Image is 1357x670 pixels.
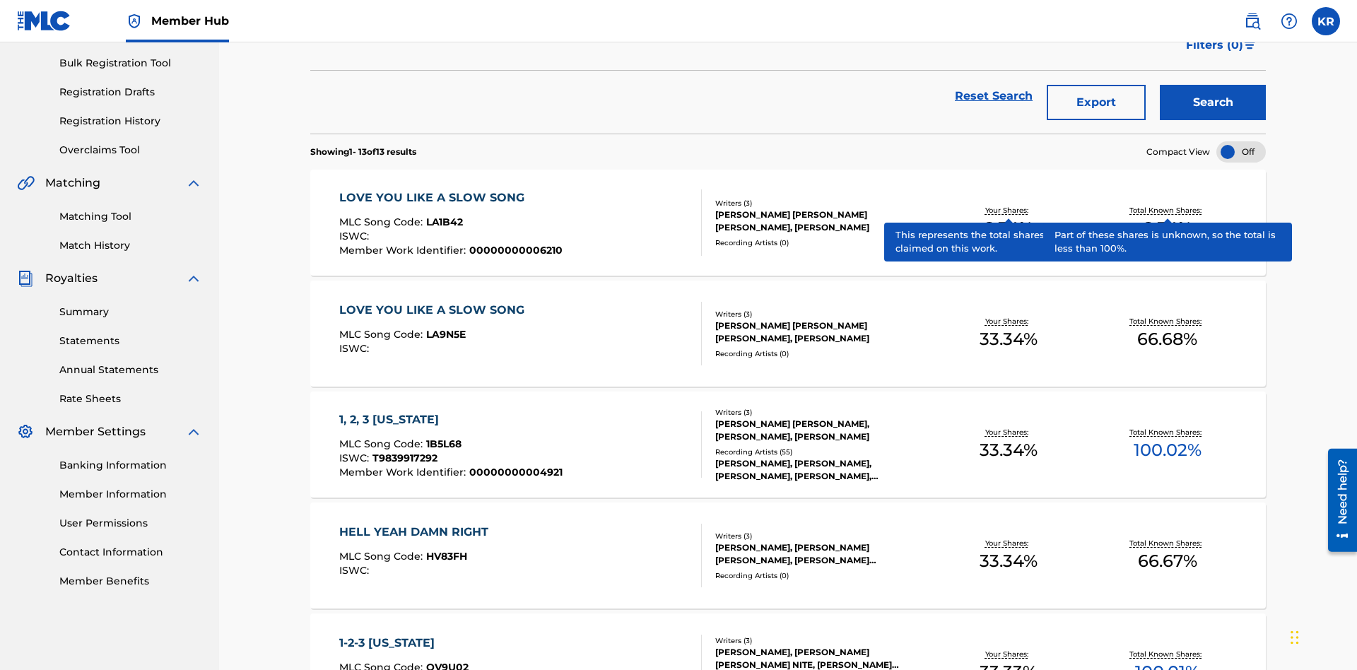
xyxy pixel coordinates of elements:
a: Member Information [59,487,202,502]
div: 1, 2, 3 [US_STATE] [339,411,563,428]
span: Member Work Identifier : [339,244,469,257]
span: 66.67 % [1138,548,1197,574]
span: Compact View [1146,146,1210,158]
div: [PERSON_NAME], [PERSON_NAME] [PERSON_NAME], [PERSON_NAME] [PERSON_NAME] [715,541,929,567]
span: 1B5L68 [426,437,462,450]
span: ISWC : [339,564,372,577]
div: Writers ( 3 ) [715,635,929,646]
span: Member Settings [45,423,146,440]
span: T9839917292 [372,452,437,464]
span: Royalties [45,270,98,287]
div: Help [1275,7,1303,35]
span: HV83FH [426,550,467,563]
div: Recording Artists ( 55 ) [715,447,929,457]
span: Filters ( 0 ) [1186,37,1243,54]
button: Search [1160,85,1266,120]
span: ISWC : [339,452,372,464]
span: 33.34 % [980,548,1038,574]
img: Royalties [17,270,34,287]
span: 8.34 % [1143,216,1192,241]
span: 8.34 % [984,216,1033,241]
a: Statements [59,334,202,348]
button: Filters (0) [1177,28,1266,63]
div: [PERSON_NAME] [PERSON_NAME], [PERSON_NAME], [PERSON_NAME] [715,418,929,443]
div: LOVE YOU LIKE A SLOW SONG [339,189,563,206]
span: 33.34 % [980,327,1038,352]
a: Banking Information [59,458,202,473]
p: Your Shares: [985,205,1032,216]
p: Showing 1 - 13 of 13 results [310,146,416,158]
a: Overclaims Tool [59,143,202,158]
iframe: Resource Center [1317,443,1357,559]
span: MLC Song Code : [339,216,426,228]
span: MLC Song Code : [339,550,426,563]
a: User Permissions [59,516,202,531]
button: Export [1047,85,1146,120]
p: Your Shares: [985,538,1032,548]
div: Drag [1291,616,1299,659]
p: Your Shares: [985,649,1032,659]
a: HELL YEAH DAMN RIGHTMLC Song Code:HV83FHISWC:Writers (3)[PERSON_NAME], [PERSON_NAME] [PERSON_NAME... [310,502,1266,609]
p: Total Known Shares: [1129,205,1205,216]
span: 00000000004921 [469,466,563,478]
a: Member Benefits [59,574,202,589]
p: Your Shares: [985,316,1032,327]
img: filter [1244,41,1256,49]
div: User Menu [1312,7,1340,35]
div: LOVE YOU LIKE A SLOW SONG [339,302,531,319]
img: search [1244,13,1261,30]
a: Contact Information [59,545,202,560]
div: Writers ( 3 ) [715,198,929,208]
a: Match History [59,238,202,253]
img: Member Settings [17,423,34,440]
img: MLC Logo [17,11,71,31]
span: 33.34 % [980,437,1038,463]
div: Writers ( 3 ) [715,531,929,541]
a: Registration Drafts [59,85,202,100]
a: Annual Statements [59,363,202,377]
img: Top Rightsholder [126,13,143,30]
img: expand [185,423,202,440]
iframe: Chat Widget [1286,602,1357,670]
div: HELL YEAH DAMN RIGHT [339,524,495,541]
span: Member Hub [151,13,229,29]
img: Matching [17,175,35,192]
div: Writers ( 3 ) [715,407,929,418]
div: [PERSON_NAME] [PERSON_NAME] [PERSON_NAME], [PERSON_NAME] [715,319,929,345]
a: Public Search [1238,7,1267,35]
div: Recording Artists ( 0 ) [715,237,929,248]
img: expand [185,270,202,287]
p: Total Known Shares: [1129,427,1205,437]
p: Your Shares: [985,427,1032,437]
span: 66.68 % [1137,327,1197,352]
span: ISWC : [339,342,372,355]
div: [PERSON_NAME], [PERSON_NAME], [PERSON_NAME], [PERSON_NAME], [PERSON_NAME], [PERSON_NAME], [PERSON... [715,457,929,483]
div: [PERSON_NAME] [PERSON_NAME] [PERSON_NAME], [PERSON_NAME] [715,208,929,234]
span: LA9N5E [426,328,466,341]
span: Matching [45,175,100,192]
a: LOVE YOU LIKE A SLOW SONGMLC Song Code:LA1B42ISWC:Member Work Identifier:00000000006210Writers (3... [310,170,1266,276]
p: Total Known Shares: [1129,316,1205,327]
img: help [1281,13,1298,30]
a: 1, 2, 3 [US_STATE]MLC Song Code:1B5L68ISWC:T9839917292Member Work Identifier:00000000004921Writer... [310,392,1266,498]
span: 100.02 % [1134,437,1202,463]
div: Recording Artists ( 0 ) [715,348,929,359]
p: Total Known Shares: [1129,538,1205,548]
span: 00000000006210 [469,244,563,257]
a: Rate Sheets [59,392,202,406]
a: LOVE YOU LIKE A SLOW SONGMLC Song Code:LA9N5EISWC:Writers (3)[PERSON_NAME] [PERSON_NAME] [PERSON_... [310,281,1266,387]
div: 1-2-3 [US_STATE] [339,635,469,652]
a: Registration History [59,114,202,129]
p: Total Known Shares: [1129,649,1205,659]
a: Reset Search [948,81,1040,112]
a: Bulk Registration Tool [59,56,202,71]
img: expand [185,175,202,192]
div: Writers ( 3 ) [715,309,929,319]
span: ISWC : [339,230,372,242]
span: Member Work Identifier : [339,466,469,478]
span: MLC Song Code : [339,328,426,341]
span: LA1B42 [426,216,463,228]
